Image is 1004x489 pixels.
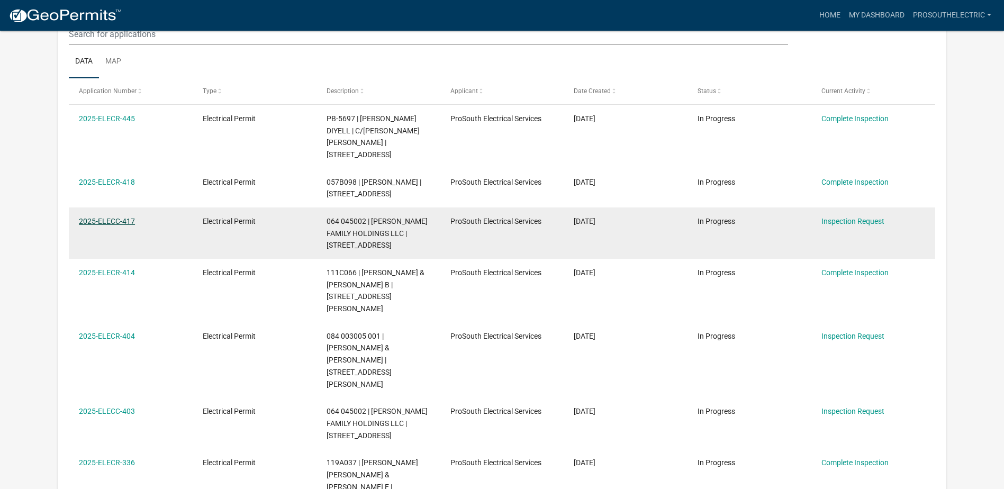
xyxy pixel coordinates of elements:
span: 057B098 | HAYES CRAIG | 187 BEAR CREEK RD [327,178,421,198]
a: Complete Inspection [821,458,889,467]
span: ProSouth Electrical Services [450,178,541,186]
span: In Progress [698,217,735,225]
span: ProSouth Electrical Services [450,458,541,467]
a: My Dashboard [845,5,909,25]
span: In Progress [698,178,735,186]
span: 08/04/2025 [574,178,595,186]
span: 07/31/2025 [574,268,595,277]
a: Inspection Request [821,407,884,415]
span: ProSouth Electrical Services [450,114,541,123]
span: Applicant [450,87,478,95]
span: Electrical Permit [203,332,256,340]
span: In Progress [698,268,735,277]
datatable-header-cell: Type [193,78,316,104]
a: 2025-ELECR-336 [79,458,135,467]
span: Type [203,87,216,95]
span: 064 045002 | PASCHAL FAMILY HOLDINGS LLC | 127 LOWER HARMONY RD [327,407,428,440]
span: 064 045002 | PASCHAL FAMILY HOLDINGS LLC | 127 LOWER HARMONY RD [327,217,428,250]
a: 2025-ELECR-414 [79,268,135,277]
a: 2025-ELECR-404 [79,332,135,340]
a: Prosouthelectric [909,5,996,25]
span: ProSouth Electrical Services [450,332,541,340]
span: PB-5697 | GRIFFIN SHAMEKA DIYELL | C/O GRANCIANO LOPEZ | 1244 MADISON RD LOT 17 [327,114,420,159]
span: ProSouth Electrical Services [450,217,541,225]
span: In Progress [698,114,735,123]
a: Inspection Request [821,332,884,340]
datatable-header-cell: Date Created [564,78,688,104]
span: In Progress [698,332,735,340]
datatable-header-cell: Status [688,78,811,104]
span: ProSouth Electrical Services [450,268,541,277]
a: Complete Inspection [821,178,889,186]
a: 2025-ELECC-417 [79,217,135,225]
span: Description [327,87,359,95]
a: Complete Inspection [821,268,889,277]
datatable-header-cell: Application Number [69,78,193,104]
span: In Progress [698,458,735,467]
span: 084 003005 001 | TRUMAN STEVEN & CATHY | 345 NAPIER RD [327,332,392,388]
datatable-header-cell: Current Activity [811,78,935,104]
datatable-header-cell: Applicant [440,78,564,104]
span: 07/31/2025 [574,332,595,340]
span: Application Number [79,87,137,95]
span: Electrical Permit [203,407,256,415]
span: ProSouth Electrical Services [450,407,541,415]
span: Electrical Permit [203,458,256,467]
input: Search for applications [69,23,788,45]
span: 08/04/2025 [574,217,595,225]
span: 07/31/2025 [574,407,595,415]
span: 08/14/2025 [574,114,595,123]
datatable-header-cell: Description [316,78,440,104]
a: Home [815,5,845,25]
span: Electrical Permit [203,217,256,225]
span: 111C066 | GARDNER JAMES G & MILDRED B | 112 Twisting Hill Rd [327,268,424,313]
span: Current Activity [821,87,865,95]
span: Electrical Permit [203,114,256,123]
span: In Progress [698,407,735,415]
a: 2025-ELECR-418 [79,178,135,186]
span: Electrical Permit [203,178,256,186]
a: Complete Inspection [821,114,889,123]
a: Inspection Request [821,217,884,225]
span: Electrical Permit [203,268,256,277]
a: Data [69,45,99,79]
span: 07/01/2025 [574,458,595,467]
span: Date Created [574,87,611,95]
a: 2025-ELECR-445 [79,114,135,123]
a: Map [99,45,128,79]
span: Status [698,87,716,95]
a: 2025-ELECC-403 [79,407,135,415]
